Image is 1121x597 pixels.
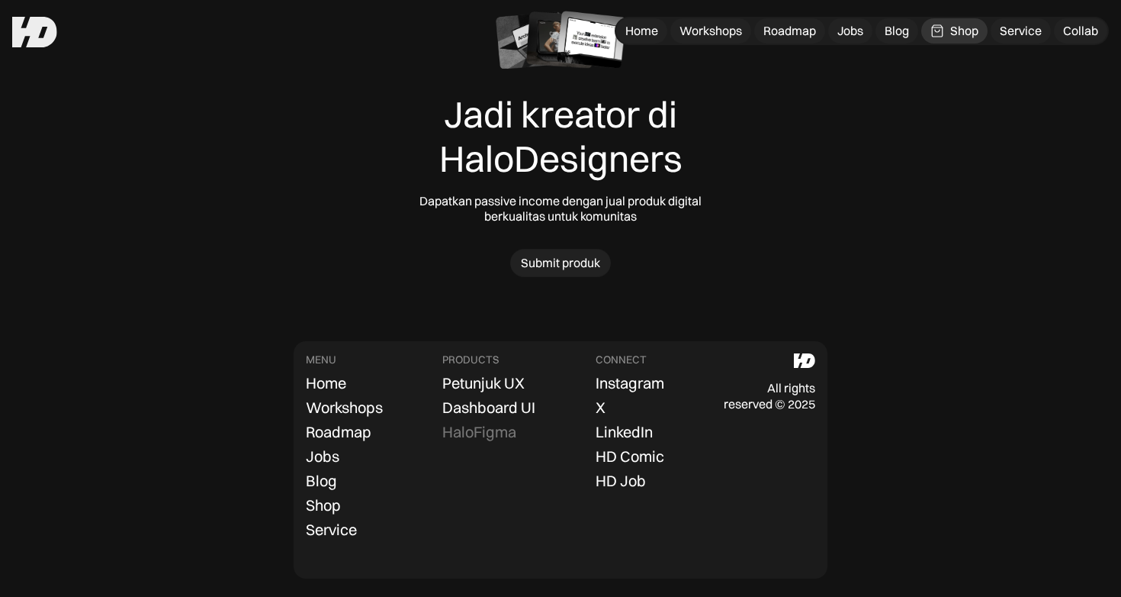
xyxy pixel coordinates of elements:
div: Petunjuk UX [442,374,525,392]
div: Roadmap [306,423,371,441]
div: X [596,399,605,417]
a: HD Comic [596,446,664,467]
a: HaloFigma [442,421,516,443]
div: Shop [950,23,978,39]
a: Workshops [306,397,383,418]
a: Home [306,373,346,394]
div: Shop [306,496,341,515]
div: MENU [306,353,336,366]
div: Dashboard UI [442,399,535,417]
div: Roadmap [763,23,816,39]
a: Petunjuk UX [442,373,525,394]
a: X [596,397,605,418]
div: Service [306,521,357,539]
div: Dapatkan passive income dengan jual produk digital berkualitas untuk komunitas [397,193,724,225]
div: Home [625,23,658,39]
div: All rights reserved © 2025 [724,380,815,412]
a: Submit produk [510,249,611,277]
a: Dashboard UI [442,397,535,418]
a: Jobs [828,18,872,44]
a: Workshops [670,18,751,44]
a: Service [306,519,357,541]
a: Shop [306,495,341,516]
div: Blog [306,472,337,490]
a: HD Job [596,470,646,492]
a: Blog [875,18,918,44]
a: Collab [1054,18,1107,44]
div: Service [1000,23,1042,39]
div: Blog [885,23,909,39]
a: LinkedIn [596,421,653,443]
a: Home [616,18,667,44]
a: Roadmap [754,18,825,44]
div: HD Job [596,472,646,490]
div: Home [306,374,346,392]
div: LinkedIn [596,423,653,441]
div: Jobs [837,23,863,39]
div: PRODUCTS [442,353,499,366]
a: Instagram [596,373,664,394]
div: Submit produk [521,255,600,271]
div: HaloFigma [442,423,516,441]
div: Jobs [306,447,339,466]
div: HD Comic [596,447,664,466]
div: Instagram [596,374,664,392]
div: Workshops [679,23,742,39]
div: Collab [1063,23,1098,39]
a: Service [991,18,1051,44]
a: Jobs [306,446,339,467]
div: Workshops [306,399,383,417]
a: Shop [921,18,988,44]
div: Jadi kreator di HaloDesigners [397,92,724,180]
div: CONNECT [596,353,647,366]
a: Roadmap [306,421,371,443]
a: Blog [306,470,337,492]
